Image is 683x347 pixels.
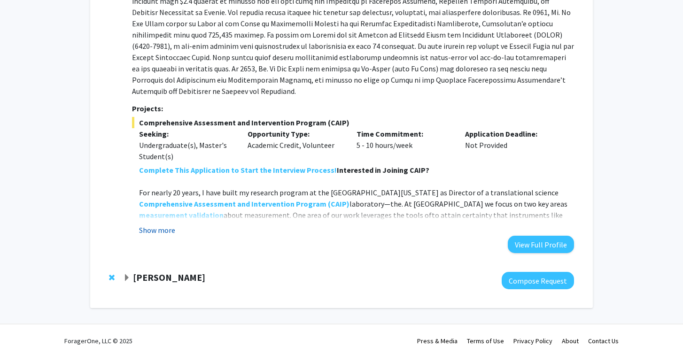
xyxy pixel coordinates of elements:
div: Not Provided [458,128,567,162]
strong: Interested in Joining CAIP? [337,165,429,175]
div: Undergraduate(s), Master's Student(s) [139,139,234,162]
strong: Complete This Application to Start the Interview Process! [139,165,337,175]
button: Show more [139,224,175,236]
a: Contact Us [588,337,619,345]
strong: [PERSON_NAME] [133,271,205,283]
strong: Comprehensive Assessment and Intervention Program [139,199,326,208]
p: For nearly 20 years, I have built my research program at the [GEOGRAPHIC_DATA][US_STATE] as Direc... [139,187,574,333]
div: 5 - 10 hours/week [349,128,458,162]
button: View Full Profile [508,236,574,253]
div: Academic Credit, Volunteer [241,128,349,162]
p: Time Commitment: [357,128,451,139]
strong: Projects: [132,104,163,113]
strong: measurement validation [139,210,224,220]
a: Complete This Application to Start the Interview Process! [139,164,337,176]
p: Seeking: [139,128,234,139]
span: Comprehensive Assessment and Intervention Program (CAIP) [132,117,574,128]
p: Application Deadline: [465,128,560,139]
a: About [562,337,579,345]
a: measurement validation [139,209,224,221]
span: Expand Heather Wipfli Bookmark [123,274,131,282]
p: Opportunity Type: [248,128,342,139]
a: Privacy Policy [513,337,552,345]
a: Comprehensive Assessment and Intervention Program (CAIP) [139,198,349,209]
iframe: Chat [7,305,40,340]
a: Press & Media [417,337,458,345]
button: Compose Request to Heather Wipfli [502,272,574,289]
strong: (CAIP) [328,199,349,208]
span: Remove Heather Wipfli from bookmarks [109,274,115,281]
a: Terms of Use [467,337,504,345]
